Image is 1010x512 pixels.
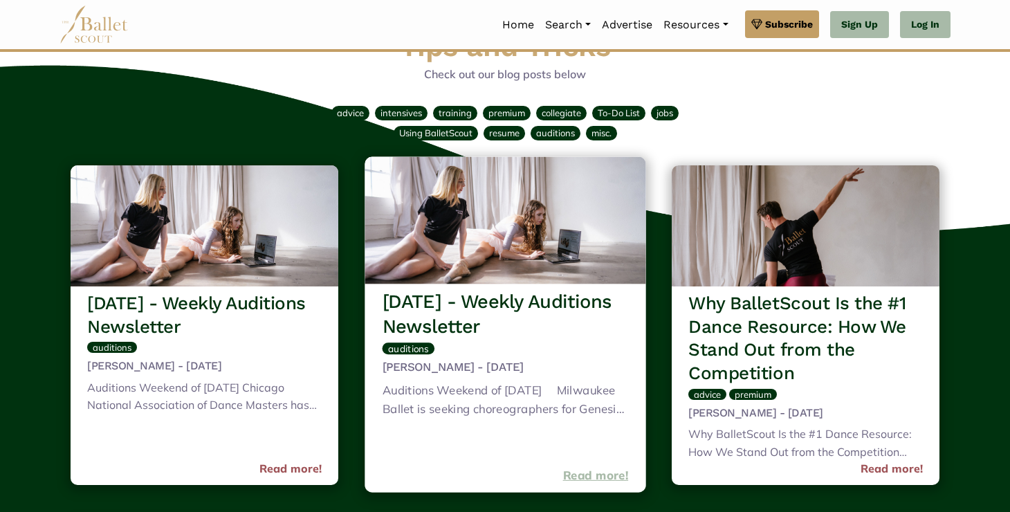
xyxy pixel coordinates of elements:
[399,127,472,138] span: Using BalletScout
[382,290,628,339] h3: [DATE] - Weekly Auditions Newsletter
[656,107,673,118] span: jobs
[542,107,581,118] span: collegiate
[93,342,131,353] span: auditions
[688,292,923,385] h3: Why BalletScout Is the #1 Dance Resource: How We Stand Out from the Competition
[536,127,575,138] span: auditions
[380,107,422,118] span: intensives
[596,10,658,39] a: Advertise
[365,156,645,284] img: header_image.img
[900,11,951,39] a: Log In
[337,107,364,118] span: advice
[382,381,628,421] div: Auditions Weekend of [DATE] Milwaukee Ballet is seeking choreographers for Genesis 2026 until 10/...
[598,107,640,118] span: To-Do List
[861,460,923,478] a: Read more!
[688,426,923,464] div: Why BalletScout Is the #1 Dance Resource: How We Stand Out from the Competition Whether you're a ...
[87,292,322,339] h3: [DATE] - Weekly Auditions Newsletter
[388,342,429,354] span: auditions
[71,165,338,286] img: header_image.img
[87,359,322,374] h5: [PERSON_NAME] - [DATE]
[489,127,520,138] span: resume
[672,165,939,286] img: header_image.img
[87,379,322,417] div: Auditions Weekend of [DATE] Chicago National Association of Dance Masters has an audition for the...
[439,107,472,118] span: training
[658,10,733,39] a: Resources
[259,460,322,478] a: Read more!
[562,466,628,485] a: Read more!
[497,10,540,39] a: Home
[382,360,628,376] h5: [PERSON_NAME] - [DATE]
[591,127,612,138] span: misc.
[540,10,596,39] a: Search
[735,389,771,400] span: premium
[688,406,923,421] h5: [PERSON_NAME] - [DATE]
[694,389,721,400] span: advice
[765,17,813,32] span: Subscribe
[830,11,889,39] a: Sign Up
[488,107,525,118] span: premium
[745,10,819,38] a: Subscribe
[65,66,945,84] p: Check out our blog posts below
[751,17,762,32] img: gem.svg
